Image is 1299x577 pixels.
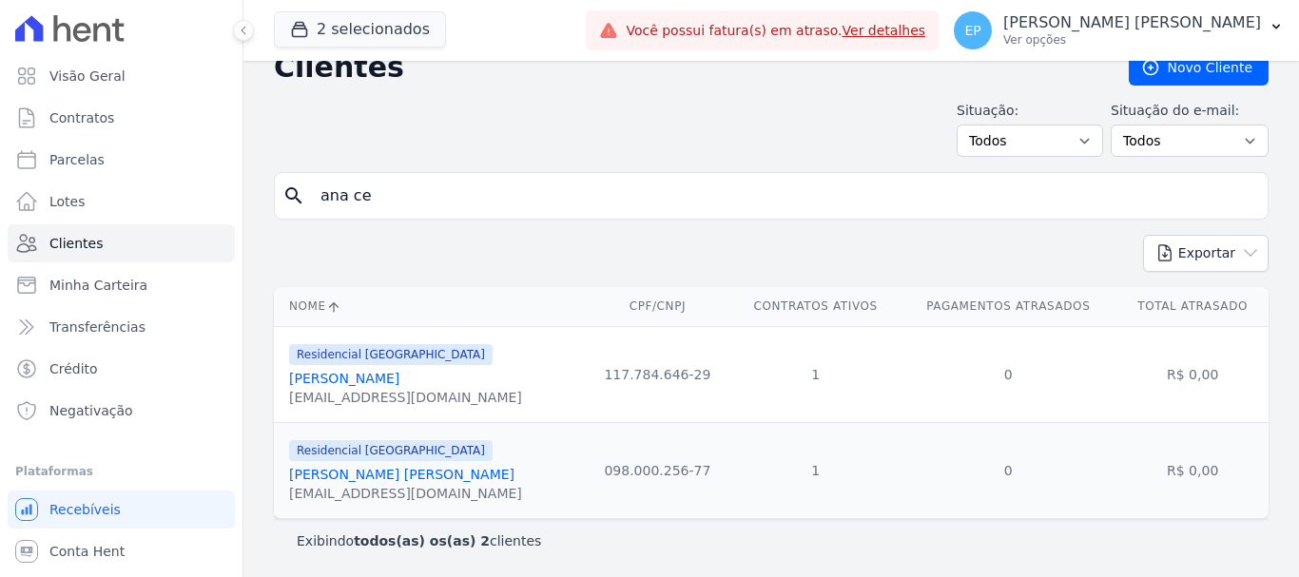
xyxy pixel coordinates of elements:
a: Visão Geral [8,57,235,95]
label: Situação: [957,101,1103,121]
span: Clientes [49,234,103,253]
button: 2 selecionados [274,11,446,48]
span: Contratos [49,108,114,127]
td: 0 [900,422,1116,518]
td: 0 [900,326,1116,422]
span: Você possui fatura(s) em atraso. [626,21,925,41]
a: Ver detalhes [843,23,926,38]
span: Residencial [GEOGRAPHIC_DATA] [289,440,493,461]
label: Situação do e-mail: [1111,101,1269,121]
span: Negativação [49,401,133,420]
th: Total Atrasado [1116,287,1269,326]
span: Residencial [GEOGRAPHIC_DATA] [289,344,493,365]
a: Clientes [8,224,235,262]
p: Ver opções [1003,32,1261,48]
a: [PERSON_NAME] [PERSON_NAME] [289,467,514,482]
span: Visão Geral [49,67,126,86]
td: R$ 0,00 [1116,326,1269,422]
a: Contratos [8,99,235,137]
span: Minha Carteira [49,276,147,295]
span: Recebíveis [49,500,121,519]
th: Pagamentos Atrasados [900,287,1116,326]
a: [PERSON_NAME] [289,371,399,386]
span: Conta Hent [49,542,125,561]
i: search [282,184,305,207]
span: Crédito [49,359,98,378]
a: Conta Hent [8,532,235,570]
th: Nome [274,287,584,326]
td: R$ 0,00 [1116,422,1269,518]
td: 098.000.256-77 [584,422,731,518]
td: 117.784.646-29 [584,326,731,422]
a: Negativação [8,392,235,430]
td: 1 [731,422,900,518]
button: EP [PERSON_NAME] [PERSON_NAME] Ver opções [939,4,1299,57]
div: Plataformas [15,460,227,483]
button: Exportar [1143,235,1269,272]
td: 1 [731,326,900,422]
h2: Clientes [274,50,1098,85]
a: Transferências [8,308,235,346]
th: Contratos Ativos [731,287,900,326]
a: Minha Carteira [8,266,235,304]
div: [EMAIL_ADDRESS][DOMAIN_NAME] [289,388,522,407]
b: todos(as) os(as) 2 [354,533,490,548]
p: [PERSON_NAME] [PERSON_NAME] [1003,13,1261,32]
a: Parcelas [8,141,235,179]
a: Novo Cliente [1129,49,1269,86]
input: Buscar por nome, CPF ou e-mail [309,177,1260,215]
a: Crédito [8,350,235,388]
span: Transferências [49,317,145,337]
div: [EMAIL_ADDRESS][DOMAIN_NAME] [289,484,522,503]
span: Lotes [49,192,86,211]
span: EP [964,24,980,37]
span: Parcelas [49,150,105,169]
a: Recebíveis [8,490,235,529]
th: CPF/CNPJ [584,287,731,326]
p: Exibindo clientes [297,531,541,550]
a: Lotes [8,183,235,221]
